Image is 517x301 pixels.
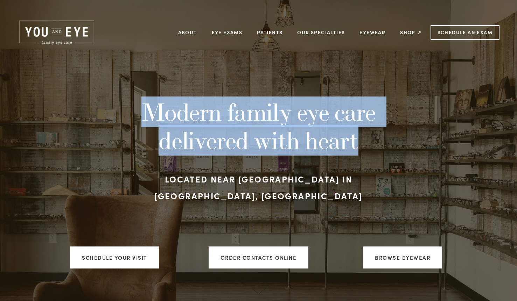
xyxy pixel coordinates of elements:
[178,27,197,38] a: About
[209,246,309,268] a: ORDER CONTACTS ONLINE
[18,19,96,46] img: Rochester, MN | You and Eye | Family Eye Care
[212,27,243,38] a: Eye Exams
[363,246,442,268] a: Browse Eyewear
[70,246,159,268] a: Schedule your visit
[257,27,282,38] a: Patients
[112,98,405,154] h1: Modern family eye care delivered with heart
[297,29,345,36] a: Our Specialties
[400,27,421,38] a: Shop ↗
[154,173,362,201] strong: Located near [GEOGRAPHIC_DATA] in [GEOGRAPHIC_DATA], [GEOGRAPHIC_DATA]
[359,27,385,38] a: Eyewear
[431,25,499,40] a: Schedule an Exam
